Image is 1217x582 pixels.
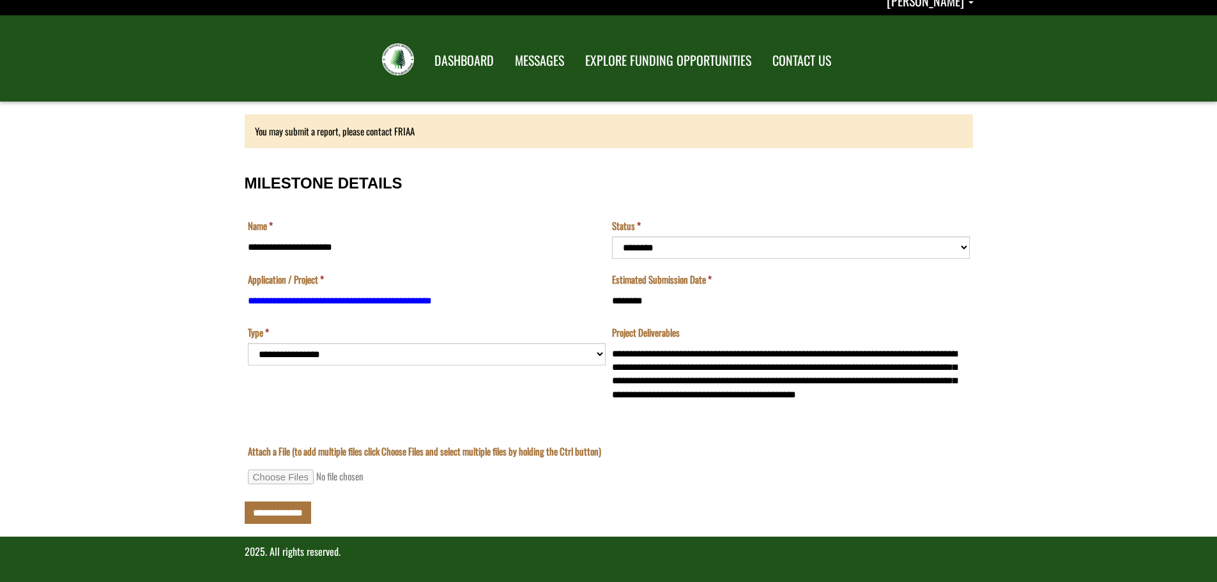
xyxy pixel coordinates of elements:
label: Type [248,326,269,339]
label: Name [248,219,273,233]
a: EXPLORE FUNDING OPPORTUNITIES [576,45,761,77]
a: MESSAGES [505,45,574,77]
label: Attach a File (to add multiple files click Choose Files and select multiple files by holding the ... [248,445,601,458]
input: Application / Project is a required field. [248,289,606,312]
fieldset: MILESTONE DETAILS [245,162,973,419]
a: CONTACT US [763,45,841,77]
label: Application / Project [248,273,324,286]
textarea: Project Deliverables [612,343,970,406]
a: DASHBOARD [425,45,503,77]
input: Attach a File (to add multiple files click Choose Files and select multiple files by holding the ... [248,470,422,484]
span: . All rights reserved. [265,544,341,559]
div: You may submit a report, please contact FRIAA [245,114,973,148]
p: 2025 [245,544,973,559]
label: Project Deliverables [612,326,680,339]
div: Milestone Details [245,162,973,524]
h3: MILESTONE DETAILS [245,175,973,192]
input: Name [248,236,606,259]
img: FRIAA Submissions Portal [382,43,414,75]
label: Estimated Submission Date [612,273,712,286]
label: Status [612,219,641,233]
nav: Main Navigation [423,41,841,77]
